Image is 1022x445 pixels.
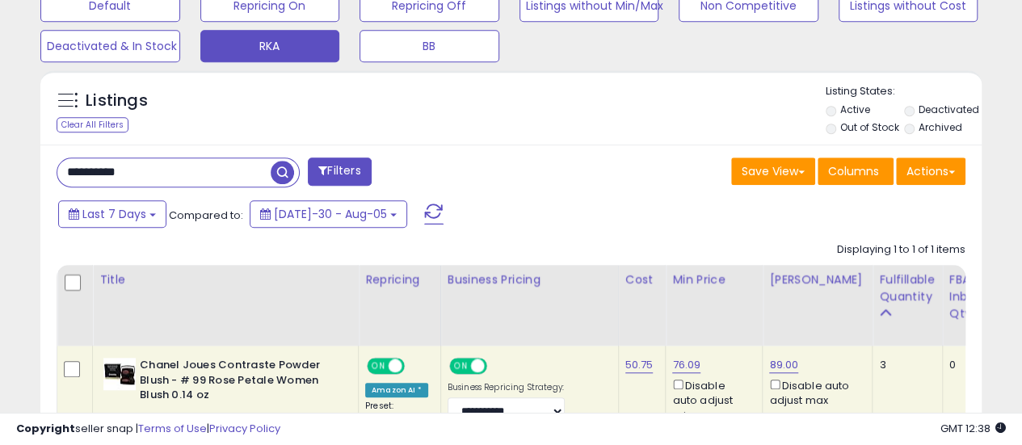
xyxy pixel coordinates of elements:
[919,120,962,134] label: Archived
[625,357,654,373] a: 50.75
[837,242,965,258] div: Displaying 1 to 1 of 1 items
[828,163,879,179] span: Columns
[365,271,434,288] div: Repricing
[82,206,146,222] span: Last 7 Days
[672,271,755,288] div: Min Price
[949,358,992,372] div: 0
[365,383,428,397] div: Amazon AI *
[209,421,280,436] a: Privacy Policy
[919,103,979,116] label: Deactivated
[58,200,166,228] button: Last 7 Days
[448,382,565,393] label: Business Repricing Strategy:
[138,421,207,436] a: Terms of Use
[839,120,898,134] label: Out of Stock
[769,357,798,373] a: 89.00
[360,30,499,62] button: BB
[16,421,75,436] strong: Copyright
[57,117,128,132] div: Clear All Filters
[769,271,865,288] div: [PERSON_NAME]
[672,357,700,373] a: 76.09
[40,30,180,62] button: Deactivated & In Stock
[826,84,982,99] p: Listing States:
[250,200,407,228] button: [DATE]-30 - Aug-05
[99,271,351,288] div: Title
[200,30,340,62] button: RKA
[949,271,998,322] div: FBA inbound Qty
[308,157,371,186] button: Filters
[169,208,243,223] span: Compared to:
[448,271,612,288] div: Business Pricing
[16,422,280,437] div: seller snap | |
[769,376,860,408] div: Disable auto adjust max
[451,359,471,373] span: ON
[140,358,336,407] b: Chanel Joues Contraste Powder Blush - # 99 Rose Petale Women Blush 0.14 oz
[402,359,428,373] span: OFF
[484,359,510,373] span: OFF
[896,157,965,185] button: Actions
[86,90,148,112] h5: Listings
[818,157,894,185] button: Columns
[625,271,659,288] div: Cost
[879,358,929,372] div: 3
[274,206,387,222] span: [DATE]-30 - Aug-05
[731,157,815,185] button: Save View
[940,421,1006,436] span: 2025-08-14 12:38 GMT
[672,376,750,423] div: Disable auto adjust min
[103,358,136,390] img: 41Ak7jTz4RL._SL40_.jpg
[839,103,869,116] label: Active
[879,271,935,305] div: Fulfillable Quantity
[368,359,389,373] span: ON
